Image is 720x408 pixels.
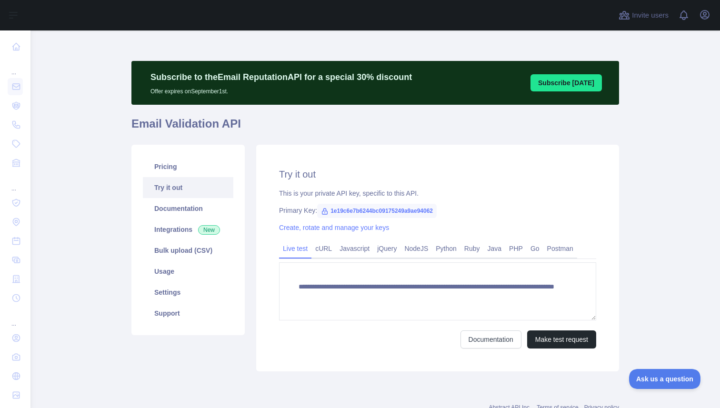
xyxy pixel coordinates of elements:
h2: Try it out [279,168,596,181]
a: NodeJS [400,241,432,256]
a: jQuery [373,241,400,256]
a: Try it out [143,177,233,198]
a: Settings [143,282,233,303]
span: 1e19c6e7b6244bc09175249a9ae94062 [317,204,437,218]
div: Primary Key: [279,206,596,215]
button: Make test request [527,330,596,348]
a: Pricing [143,156,233,177]
a: Ruby [460,241,484,256]
a: cURL [311,241,336,256]
a: Create, rotate and manage your keys [279,224,389,231]
div: ... [8,173,23,192]
a: Java [484,241,506,256]
a: Support [143,303,233,324]
a: Documentation [143,198,233,219]
a: Live test [279,241,311,256]
span: Invite users [632,10,669,21]
div: This is your private API key, specific to this API. [279,189,596,198]
span: New [198,225,220,235]
a: Bulk upload (CSV) [143,240,233,261]
a: Integrations New [143,219,233,240]
a: Go [527,241,543,256]
a: Documentation [460,330,521,348]
a: PHP [505,241,527,256]
button: Invite users [617,8,670,23]
a: Python [432,241,460,256]
iframe: Toggle Customer Support [629,369,701,389]
p: Offer expires on September 1st. [150,84,412,95]
button: Subscribe [DATE] [530,74,602,91]
div: ... [8,308,23,328]
div: ... [8,57,23,76]
p: Subscribe to the Email Reputation API for a special 30 % discount [150,70,412,84]
a: Javascript [336,241,373,256]
a: Postman [543,241,577,256]
h1: Email Validation API [131,116,619,139]
a: Usage [143,261,233,282]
